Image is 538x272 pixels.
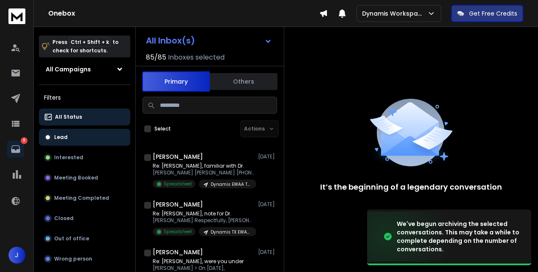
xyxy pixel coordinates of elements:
[54,215,74,222] p: Closed
[48,8,319,19] h1: Onebox
[153,265,254,272] p: [PERSON_NAME] > On [DATE],
[39,92,130,103] h3: Filters
[54,174,98,181] p: Meeting Booked
[39,61,130,78] button: All Campaigns
[54,134,68,141] p: Lead
[153,169,254,176] p: [PERSON_NAME] [PERSON_NAME] [PHONE_NUMBER] Sent
[451,5,523,22] button: Get Free Credits
[146,52,166,63] span: 85 / 85
[39,250,130,267] button: Wrong person
[8,247,25,264] button: J
[39,129,130,146] button: Lead
[55,114,82,120] p: All Status
[154,125,171,132] label: Select
[54,256,92,262] p: Wrong person
[7,141,24,158] a: 8
[469,9,517,18] p: Get Free Credits
[153,248,203,256] h1: [PERSON_NAME]
[139,32,279,49] button: All Inbox(s)
[52,38,118,55] p: Press to check for shortcuts.
[153,200,203,209] h1: [PERSON_NAME]
[153,163,254,169] p: Re: [PERSON_NAME], familiar with Dr.
[164,181,192,187] p: Spreadsheet
[54,195,109,201] p: Meeting Completed
[362,9,427,18] p: Dynamis Workspace
[397,220,521,253] div: We've begun archiving the selected conversations. This may take a while to complete depending on ...
[39,230,130,247] button: Out of office
[142,71,210,92] button: Primary
[54,154,83,161] p: Interested
[211,229,251,235] p: Dynamis TX EWAA Google Only - Newly Warmed
[39,109,130,125] button: All Status
[153,210,254,217] p: Re: [PERSON_NAME], note for Dr.
[168,52,225,63] h3: Inboxes selected
[258,153,277,160] p: [DATE]
[39,169,130,186] button: Meeting Booked
[367,212,452,262] img: image
[69,37,110,47] span: Ctrl + Shift + k
[164,228,192,235] p: Spreadsheet
[153,217,254,224] p: [PERSON_NAME] Respectfully, [PERSON_NAME] ________________________________
[258,249,277,256] p: [DATE]
[146,36,195,45] h1: All Inbox(s)
[320,181,502,193] p: It’s the beginning of a legendary conversation
[210,72,277,91] button: Others
[39,210,130,227] button: Closed
[8,8,25,24] img: logo
[39,149,130,166] button: Interested
[153,152,203,161] h1: [PERSON_NAME]
[54,235,89,242] p: Out of office
[153,258,254,265] p: Re: [PERSON_NAME], were you under
[258,201,277,208] p: [DATE]
[211,181,251,188] p: Dynamis EWAA TX OUTLOOK + OTHERs ESPS
[39,190,130,207] button: Meeting Completed
[46,65,91,73] h1: All Campaigns
[21,137,27,144] p: 8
